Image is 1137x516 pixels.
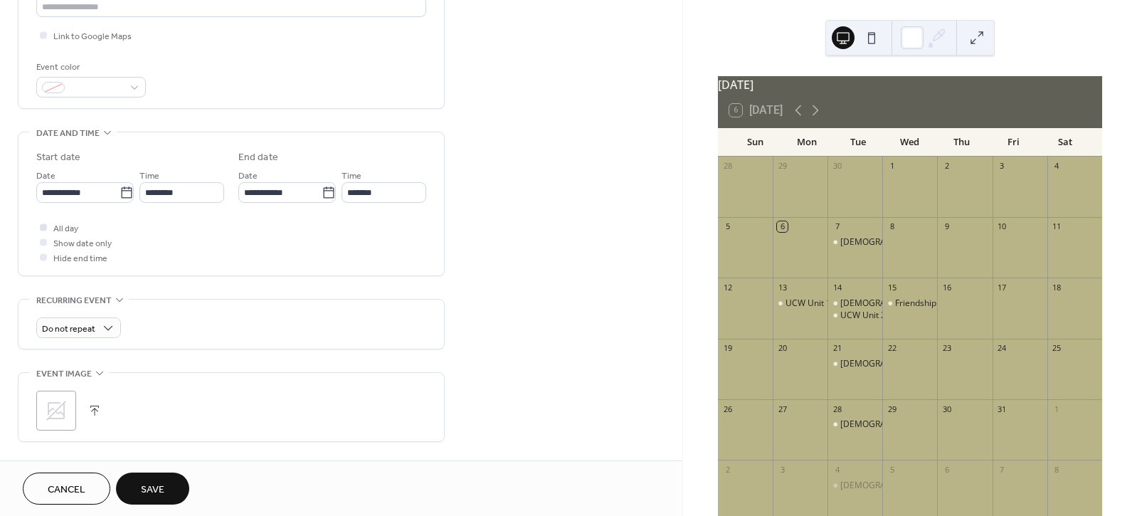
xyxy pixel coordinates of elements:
div: UCW Unit 2 [827,310,882,322]
div: 7 [997,464,1008,475]
span: Show date only [53,236,112,251]
div: 9 [941,221,952,232]
div: 4 [1052,161,1062,172]
span: Time [342,169,361,184]
span: All day [53,221,78,236]
span: Date [238,169,258,184]
span: Do not repeat [42,321,95,337]
div: [DEMOGRAPHIC_DATA] Study [840,298,958,310]
button: Save [116,473,189,505]
div: [DATE] [718,76,1102,93]
div: Start date [36,150,80,165]
div: Thu [936,128,988,157]
span: Cancel [48,483,85,497]
div: 8 [1052,464,1062,475]
div: 25 [1052,343,1062,354]
div: End date [238,150,278,165]
div: 11 [1052,221,1062,232]
div: 10 [997,221,1008,232]
div: 3 [777,464,788,475]
div: 17 [997,282,1008,293]
span: Event image [36,367,92,381]
div: Friendship Club [895,298,956,310]
div: 29 [777,161,788,172]
div: 20 [777,343,788,354]
div: Friendship Club [882,298,937,310]
button: Cancel [23,473,110,505]
div: ; [36,391,76,431]
div: Bible Study [827,298,882,310]
div: 15 [887,282,897,293]
div: 6 [941,464,952,475]
div: 5 [722,221,733,232]
div: 28 [832,404,842,414]
div: Tue [832,128,884,157]
div: Bible Study [827,480,882,492]
div: [DEMOGRAPHIC_DATA] Study [840,418,958,431]
div: UCW Unit 2 [840,310,886,322]
div: 16 [941,282,952,293]
div: Wed [884,128,936,157]
div: 23 [941,343,952,354]
div: 24 [997,343,1008,354]
span: Time [139,169,159,184]
div: [DEMOGRAPHIC_DATA] Study [840,236,958,248]
div: 30 [832,161,842,172]
div: 21 [832,343,842,354]
div: UCW Unit 1 [773,298,827,310]
div: 4 [832,464,842,475]
div: 1 [1052,404,1062,414]
span: Save [141,483,164,497]
div: Bible Study [827,358,882,370]
div: Event color [36,60,143,75]
div: 13 [777,282,788,293]
div: 2 [941,161,952,172]
div: Sat [1039,128,1091,157]
div: UCW Unit 1 [786,298,831,310]
div: 2 [722,464,733,475]
span: Hide end time [53,251,107,266]
div: 29 [887,404,897,414]
span: Date [36,169,55,184]
div: Fri [988,128,1040,157]
span: Event links [36,459,90,474]
span: Recurring event [36,293,112,308]
div: 27 [777,404,788,414]
div: 8 [887,221,897,232]
span: Date and time [36,126,100,141]
div: Bible Study [827,236,882,248]
div: 1 [887,161,897,172]
div: 22 [887,343,897,354]
div: 5 [887,464,897,475]
div: Bible Study [827,418,882,431]
div: 18 [1052,282,1062,293]
span: Link to Google Maps [53,29,132,44]
div: 26 [722,404,733,414]
div: 19 [722,343,733,354]
div: [DEMOGRAPHIC_DATA] Study [840,358,958,370]
div: 30 [941,404,952,414]
div: [DEMOGRAPHIC_DATA] Study [840,480,958,492]
div: Sun [729,128,781,157]
div: 28 [722,161,733,172]
div: 31 [997,404,1008,414]
div: 3 [997,161,1008,172]
div: 7 [832,221,842,232]
div: 14 [832,282,842,293]
div: Mon [781,128,832,157]
div: 12 [722,282,733,293]
div: 6 [777,221,788,232]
